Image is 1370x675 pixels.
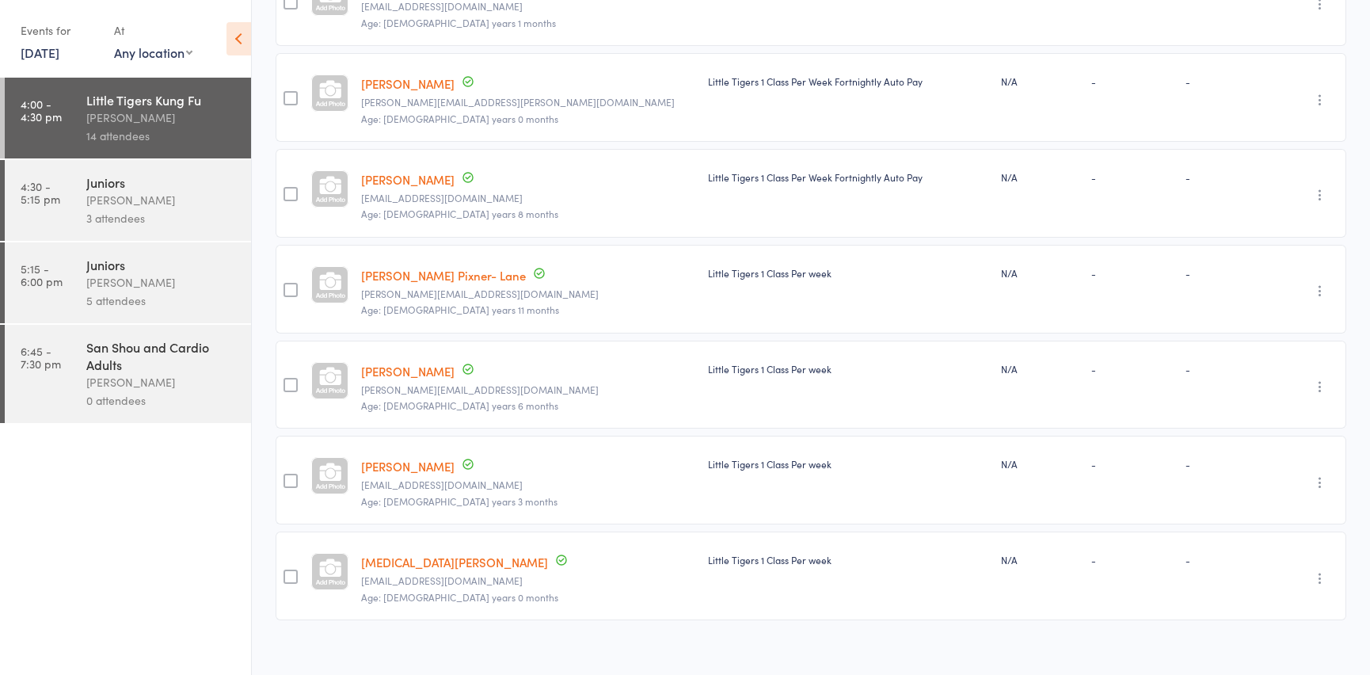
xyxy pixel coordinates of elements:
[86,91,238,109] div: Little Tigers Kung Fu
[114,44,192,61] div: Any location
[21,44,59,61] a: [DATE]
[361,399,558,412] span: Age: [DEMOGRAPHIC_DATA] years 6 months
[21,345,61,370] time: 6:45 - 7:30 pm
[86,191,238,209] div: [PERSON_NAME]
[708,362,988,376] div: Little Tigers 1 Class Per week
[361,288,695,299] small: tania@cthk.au
[1091,362,1173,376] div: -
[361,171,455,188] a: [PERSON_NAME]
[1091,457,1173,471] div: -
[708,266,988,280] div: Little Tigers 1 Class Per week
[1185,457,1279,471] div: -
[5,78,251,158] a: 4:00 -4:30 pmLittle Tigers Kung Fu[PERSON_NAME]14 attendees
[1185,74,1279,88] div: -
[86,174,238,191] div: Juniors
[1091,266,1173,280] div: -
[1185,266,1279,280] div: -
[361,479,695,490] small: akingushaw@gmail.com
[5,242,251,323] a: 5:15 -6:00 pmJuniors[PERSON_NAME]5 attendees
[114,17,192,44] div: At
[1091,74,1173,88] div: -
[86,127,238,145] div: 14 attendees
[86,391,238,410] div: 0 attendees
[708,457,988,471] div: Little Tigers 1 Class Per week
[361,193,695,204] small: annieduong_@hotmail.com
[21,180,60,205] time: 4:30 - 5:15 pm
[361,575,695,586] small: anthonytallarida@hotmail.com
[1001,457,1079,471] div: N/A
[86,338,238,373] div: San Shou and Cardio Adults
[708,553,988,566] div: Little Tigers 1 Class Per week
[1091,170,1173,184] div: -
[1001,553,1079,566] div: N/A
[361,554,548,570] a: [MEDICAL_DATA][PERSON_NAME]
[1001,74,1079,88] div: N/A
[361,16,556,29] span: Age: [DEMOGRAPHIC_DATA] years 1 months
[21,97,62,123] time: 4:00 - 4:30 pm
[1001,170,1079,184] div: N/A
[5,325,251,423] a: 6:45 -7:30 pmSan Shou and Cardio Adults[PERSON_NAME]0 attendees
[361,75,455,92] a: [PERSON_NAME]
[361,590,558,604] span: Age: [DEMOGRAPHIC_DATA] years 0 months
[361,207,558,220] span: Age: [DEMOGRAPHIC_DATA] years 8 months
[1185,362,1279,376] div: -
[361,267,526,284] a: [PERSON_NAME] Pixner- Lane
[361,363,455,379] a: [PERSON_NAME]
[21,262,63,288] time: 5:15 - 6:00 pm
[86,273,238,292] div: [PERSON_NAME]
[86,209,238,227] div: 3 attendees
[1185,553,1279,566] div: -
[1001,266,1079,280] div: N/A
[708,170,988,184] div: Little Tigers 1 Class Per Week Fortnightly Auto Pay
[361,97,695,108] small: Timothy.olazo@gmail.com
[86,109,238,127] div: [PERSON_NAME]
[361,303,559,316] span: Age: [DEMOGRAPHIC_DATA] years 11 months
[708,74,988,88] div: Little Tigers 1 Class Per Week Fortnightly Auto Pay
[86,292,238,310] div: 5 attendees
[1001,362,1079,376] div: N/A
[86,373,238,391] div: [PERSON_NAME]
[361,384,695,395] small: kristen-mac@hotmail.com
[361,494,558,508] span: Age: [DEMOGRAPHIC_DATA] years 3 months
[1185,170,1279,184] div: -
[361,1,695,12] small: chrismulhall11@gmail.com
[86,256,238,273] div: Juniors
[1091,553,1173,566] div: -
[361,458,455,475] a: [PERSON_NAME]
[361,112,558,125] span: Age: [DEMOGRAPHIC_DATA] years 0 months
[5,160,251,241] a: 4:30 -5:15 pmJuniors[PERSON_NAME]3 attendees
[21,17,98,44] div: Events for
